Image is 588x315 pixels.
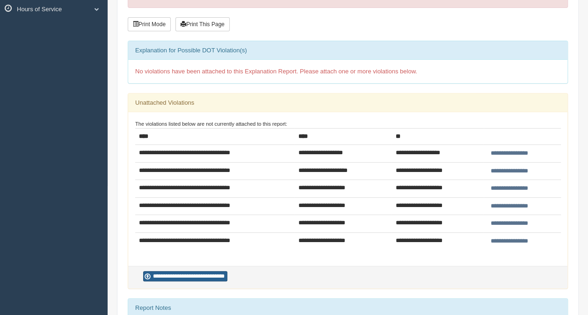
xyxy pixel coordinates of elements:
span: No violations have been attached to this Explanation Report. Please attach one or more violations... [135,68,417,75]
button: Print Mode [128,17,171,31]
div: Unattached Violations [128,93,567,112]
button: Print This Page [175,17,230,31]
div: Explanation for Possible DOT Violation(s) [128,41,567,60]
small: The violations listed below are not currently attached to this report: [135,121,287,127]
